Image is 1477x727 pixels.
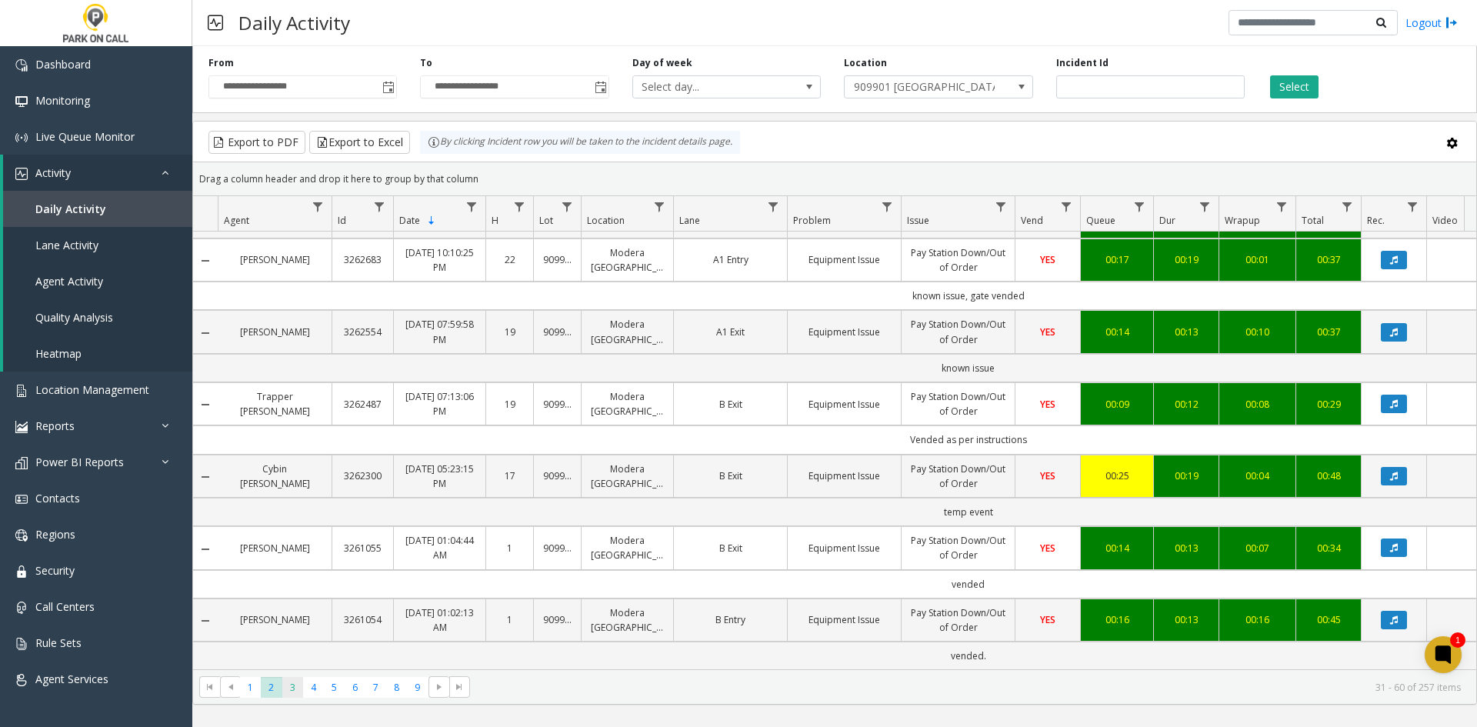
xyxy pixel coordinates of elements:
a: YES [1025,469,1071,483]
span: Daily Activity [35,202,106,216]
img: 'icon' [15,529,28,542]
a: Collapse Details [193,327,218,339]
span: Security [35,563,75,578]
img: 'icon' [15,638,28,650]
a: Heatmap [3,335,192,372]
a: 3262683 [342,252,384,267]
a: 00:34 [1305,541,1352,555]
a: YES [1025,541,1071,555]
a: 3262300 [342,469,384,483]
span: Page 2 [261,677,282,698]
a: Activity [3,155,192,191]
span: Location [587,214,625,227]
a: Cybin [PERSON_NAME] [227,462,322,491]
span: YES [1040,469,1055,482]
img: pageIcon [208,4,223,42]
a: Pay Station Down/Out of Order [911,317,1005,346]
div: Drag a column header and drop it here to group by that column [193,165,1476,192]
a: 00:45 [1305,612,1352,627]
a: YES [1025,252,1071,267]
a: H Filter Menu [509,196,530,217]
a: 00:14 [1090,325,1144,339]
span: Go to the first page [199,676,220,698]
a: B Entry [683,612,778,627]
div: 00:13 [1163,541,1209,555]
span: Heatmap [35,346,82,361]
span: Rule Sets [35,635,82,650]
a: Modera [GEOGRAPHIC_DATA] [591,245,664,275]
button: Export to Excel [309,131,410,154]
img: 'icon' [15,565,28,578]
span: Total [1302,214,1324,227]
span: Go to the first page [204,681,216,693]
a: Wrapup Filter Menu [1272,196,1292,217]
a: B Exit [683,469,778,483]
div: 00:37 [1305,252,1352,267]
div: 00:19 [1163,469,1209,483]
span: Go to the previous page [225,681,237,693]
a: Modera [GEOGRAPHIC_DATA] [591,533,664,562]
a: Problem Filter Menu [877,196,898,217]
a: Date Filter Menu [462,196,482,217]
span: YES [1040,613,1055,626]
a: 00:10 [1229,325,1286,339]
a: [DATE] 10:10:25 PM [403,245,476,275]
a: 909901 [543,325,572,339]
span: Sortable [425,215,438,227]
a: Dur Filter Menu [1195,196,1215,217]
a: 19 [495,325,524,339]
a: 00:13 [1163,612,1209,627]
a: 909901 [543,469,572,483]
div: 00:04 [1229,469,1286,483]
a: 00:16 [1229,612,1286,627]
span: Page 3 [282,677,303,698]
a: 909901 [543,252,572,267]
a: Collapse Details [193,543,218,555]
a: Pay Station Down/Out of Order [911,533,1005,562]
a: Equipment Issue [797,325,892,339]
a: Issue Filter Menu [991,196,1012,217]
span: Quality Analysis [35,310,113,325]
span: Go to the last page [449,676,470,698]
div: 00:09 [1090,397,1144,412]
div: 00:25 [1090,469,1144,483]
span: Page 9 [407,677,428,698]
a: 3261054 [342,612,384,627]
img: 'icon' [15,457,28,469]
img: 'icon' [15,168,28,180]
a: [PERSON_NAME] [227,252,322,267]
span: Page 7 [365,677,386,698]
a: 909901 [543,397,572,412]
a: 00:01 [1229,252,1286,267]
a: 17 [495,469,524,483]
a: Pay Station Down/Out of Order [911,245,1005,275]
span: Page 8 [386,677,407,698]
a: [DATE] 01:04:44 AM [403,533,476,562]
div: By clicking Incident row you will be taken to the incident details page. [420,131,740,154]
span: Page 1 [240,677,261,698]
a: 00:17 [1090,252,1144,267]
a: Collapse Details [193,255,218,267]
a: Lot Filter Menu [557,196,578,217]
label: From [208,56,234,70]
a: 909901 [543,541,572,555]
span: Go to the next page [428,676,449,698]
a: [PERSON_NAME] [227,612,322,627]
a: 00:16 [1090,612,1144,627]
a: Collapse Details [193,471,218,483]
a: [PERSON_NAME] [227,325,322,339]
a: 19 [495,397,524,412]
a: Modera [GEOGRAPHIC_DATA] [591,462,664,491]
button: Export to PDF [208,131,305,154]
img: 'icon' [15,493,28,505]
img: 'icon' [15,602,28,614]
a: Modera [GEOGRAPHIC_DATA] [591,389,664,419]
div: 00:08 [1229,397,1286,412]
span: Page 5 [324,677,345,698]
span: Select day... [633,76,783,98]
a: B Exit [683,541,778,555]
a: Modera [GEOGRAPHIC_DATA] [591,317,664,346]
